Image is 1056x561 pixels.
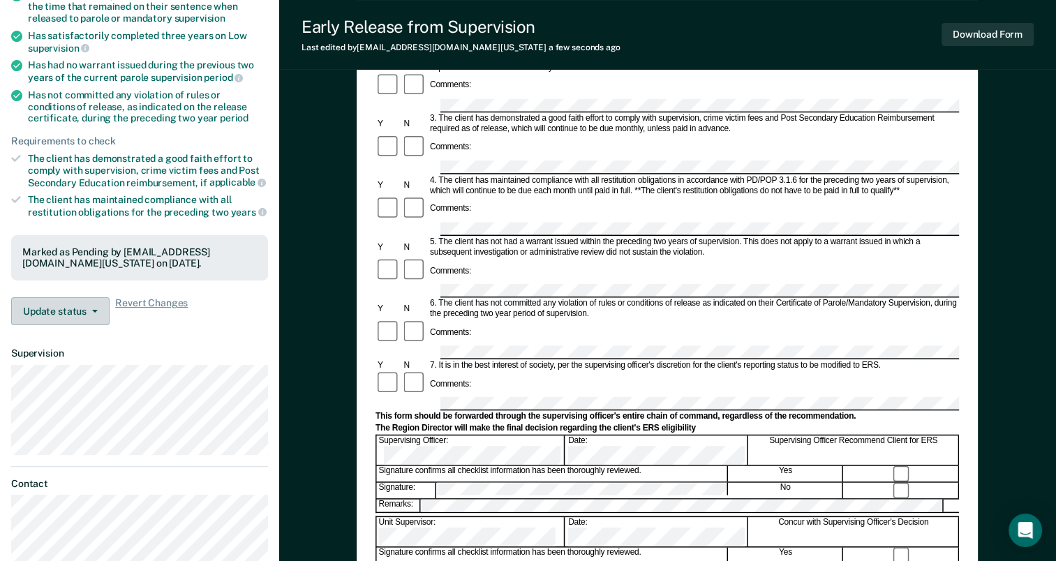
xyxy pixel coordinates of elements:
[749,435,959,465] div: Supervising Officer Recommend Client for ERS
[1009,514,1042,547] div: Open Intercom Messenger
[428,142,473,153] div: Comments:
[375,412,959,422] div: This form should be forwarded through the supervising officer's entire chain of command, regardle...
[942,23,1034,46] button: Download Form
[428,327,473,338] div: Comments:
[566,517,748,546] div: Date:
[749,517,959,546] div: Concur with Supervising Officer's Decision
[28,43,89,54] span: supervision
[28,59,268,83] div: Has had no warrant issued during the previous two years of the current parole supervision
[402,304,428,314] div: N
[729,483,843,498] div: No
[729,466,843,481] div: Yes
[220,112,248,124] span: period
[428,175,959,196] div: 4. The client has maintained compliance with all restitution obligations in accordance with PD/PO...
[377,435,565,465] div: Supervising Officer:
[549,43,620,52] span: a few seconds ago
[28,194,268,218] div: The client has maintained compliance with all restitution obligations for the preceding two
[428,80,473,91] div: Comments:
[377,466,728,481] div: Signature confirms all checklist information has been thoroughly reviewed.
[375,304,401,314] div: Y
[428,379,473,389] div: Comments:
[402,119,428,129] div: N
[204,72,243,83] span: period
[11,297,110,325] button: Update status
[302,17,620,37] div: Early Release from Supervision
[22,246,257,270] div: Marked as Pending by [EMAIL_ADDRESS][DOMAIN_NAME][US_STATE] on [DATE].
[28,89,268,124] div: Has not committed any violation of rules or conditions of release, as indicated on the release ce...
[115,297,188,325] span: Revert Changes
[375,360,401,371] div: Y
[375,242,401,253] div: Y
[566,435,748,465] div: Date:
[428,113,959,134] div: 3. The client has demonstrated a good faith effort to comply with supervision, crime victim fees ...
[428,266,473,276] div: Comments:
[11,135,268,147] div: Requirements to check
[209,177,266,188] span: applicable
[402,360,428,371] div: N
[174,13,225,24] span: supervision
[428,299,959,320] div: 6. The client has not committed any violation of rules or conditions of release as indicated on t...
[375,423,959,433] div: The Region Director will make the final decision regarding the client's ERS eligibility
[28,30,268,54] div: Has satisfactorily completed three years on Low
[11,478,268,490] dt: Contact
[302,43,620,52] div: Last edited by [EMAIL_ADDRESS][DOMAIN_NAME][US_STATE]
[231,207,267,218] span: years
[375,180,401,190] div: Y
[377,499,422,511] div: Remarks:
[428,237,959,257] div: 5. The client has not had a warrant issued within the preceding two years of supervision. This do...
[11,347,268,359] dt: Supervision
[377,483,436,498] div: Signature:
[402,180,428,190] div: N
[375,119,401,129] div: Y
[377,517,565,546] div: Unit Supervisor:
[428,204,473,214] div: Comments:
[28,153,268,188] div: The client has demonstrated a good faith effort to comply with supervision, crime victim fees and...
[428,360,959,371] div: 7. It is in the best interest of society, per the supervising officer's discretion for the client...
[402,242,428,253] div: N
